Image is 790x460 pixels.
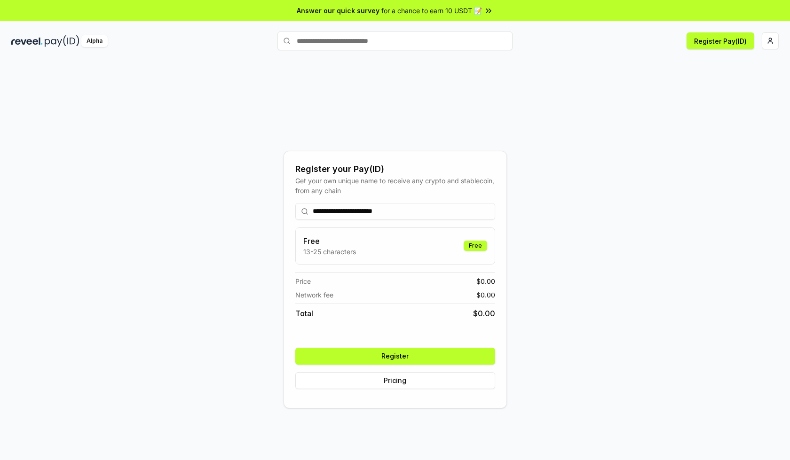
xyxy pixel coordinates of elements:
p: 13-25 characters [303,247,356,257]
h3: Free [303,235,356,247]
div: Get your own unique name to receive any crypto and stablecoin, from any chain [295,176,495,195]
span: Answer our quick survey [297,6,379,16]
span: Network fee [295,290,333,300]
img: pay_id [45,35,79,47]
button: Register [295,348,495,365]
span: Price [295,276,311,286]
span: $ 0.00 [476,276,495,286]
span: for a chance to earn 10 USDT 📝 [381,6,482,16]
span: $ 0.00 [476,290,495,300]
button: Pricing [295,372,495,389]
button: Register Pay(ID) [687,32,754,49]
img: reveel_dark [11,35,43,47]
div: Free [464,241,487,251]
div: Alpha [81,35,108,47]
div: Register your Pay(ID) [295,163,495,176]
span: $ 0.00 [473,308,495,319]
span: Total [295,308,313,319]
